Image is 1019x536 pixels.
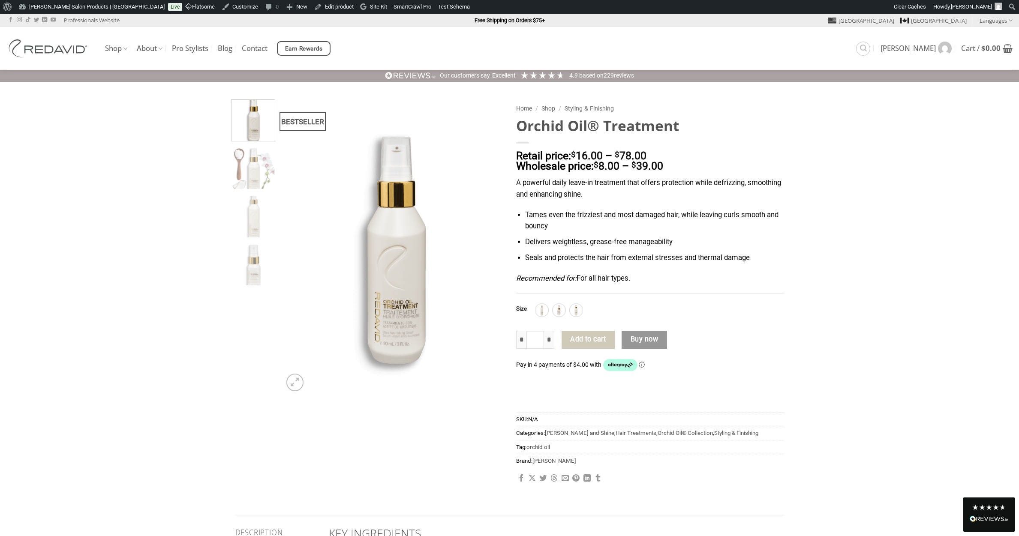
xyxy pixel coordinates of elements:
[616,430,656,436] a: Hair Treatments
[492,72,516,80] div: Excellent
[6,39,92,57] img: REDAVID Salon Products | United States
[516,412,784,426] span: SKU:
[172,41,208,56] a: Pro Stylists
[529,475,536,483] a: Share on X
[631,160,663,172] bdi: 39.00
[605,150,612,162] span: –
[516,331,526,349] input: Reduce quantity of Orchid Oil® Treatment
[572,475,580,483] a: Pin on Pinterest
[631,161,636,169] span: $
[881,37,952,60] a: [PERSON_NAME]
[541,105,555,112] a: Shop
[961,45,1001,52] span: Cart /
[525,210,784,232] li: Tames even the frizziest and most damaged hair, while leaving curls smooth and bouncy
[622,160,629,172] span: –
[559,105,561,112] span: /
[516,117,784,135] h1: Orchid Oil® Treatment
[42,17,47,23] a: Follow on LinkedIn
[516,104,784,114] nav: Breadcrumb
[526,444,550,450] a: orchid oil
[526,331,544,349] input: Product quantity
[545,430,614,436] a: [PERSON_NAME] and Shine
[540,475,547,483] a: Share on Twitter
[615,151,619,159] span: $
[980,14,1013,27] a: Languages
[286,374,304,391] a: Zoom
[242,41,268,56] a: Contact
[532,458,576,464] a: [PERSON_NAME]
[900,14,967,27] a: [GEOGRAPHIC_DATA]
[137,40,162,57] a: About
[525,252,784,264] li: Seals and protects the hair from external stresses and thermal damage
[970,514,1008,525] div: Read All Reviews
[856,42,870,56] a: Search
[370,3,387,10] span: Site Kit
[516,454,784,467] span: Brand:
[951,3,992,10] span: [PERSON_NAME]
[25,17,30,23] a: Follow on TikTok
[520,71,565,80] div: 4.91 Stars
[622,331,667,349] button: Buy now
[828,14,894,27] a: [GEOGRAPHIC_DATA]
[963,497,1015,532] div: Read All Reviews
[528,416,538,422] span: N/A
[516,160,594,172] span: Wholesale price:
[536,305,547,316] img: 250ml
[594,161,598,169] span: $
[516,273,784,284] p: For all hair types.
[516,440,784,454] span: Tag:
[604,72,614,79] span: 229
[218,41,232,56] a: Blog
[516,306,527,312] label: Size
[281,99,503,395] img: REDAVID Orchid Oil Treatment 90ml
[571,151,576,159] span: $
[562,475,569,483] a: Email to a Friend
[34,17,39,23] a: Follow on Twitter
[518,475,525,483] a: Share on Facebook
[516,361,603,368] span: Pay in 4 payments of $4.00 with
[475,17,545,24] strong: Free Shipping on Orders $75+
[168,3,182,11] a: Live
[583,475,591,483] a: Share on LinkedIn
[571,150,603,162] bdi: 16.00
[516,105,532,112] a: Home
[658,430,713,436] a: Orchid Oil® Collection
[231,196,275,240] img: REDAVID Orchid Oil Treatment 250ml
[8,17,13,23] a: Follow on Facebook
[714,430,758,436] a: Styling & Finishing
[579,72,604,79] span: Based on
[231,98,275,141] img: REDAVID Orchid Oil Treatment 90ml
[594,160,619,172] bdi: 8.00
[570,304,583,317] div: 90ml
[385,72,436,80] img: REVIEWS.io
[516,426,784,440] span: Categories: , , ,
[614,72,634,79] span: reviews
[285,44,323,54] span: Earn Rewards
[565,105,614,112] a: Styling & Finishing
[535,105,538,112] span: /
[981,43,986,53] span: $
[440,72,490,80] div: Our customers say
[639,361,645,368] a: Information - Opens a dialog
[594,475,601,483] a: Share on Tumblr
[881,45,936,52] span: [PERSON_NAME]
[277,41,331,56] a: Earn Rewards
[615,150,646,162] bdi: 78.00
[516,150,571,162] span: Retail price:
[550,475,558,483] a: Share on Threads
[961,39,1013,58] a: View cart
[553,304,565,317] div: 30ml
[51,17,56,23] a: Follow on YouTube
[17,17,22,23] a: Follow on Instagram
[231,148,275,192] img: REDAVID Orchid Oil Treatment 90ml
[569,72,579,79] span: 4.9
[571,305,582,316] img: 90ml
[562,331,615,349] button: Add to cart
[231,245,275,288] img: REDAVID Orchid Oil Treatment 30ml
[535,304,548,317] div: 250ml
[544,331,554,349] input: Increase quantity of Orchid Oil® Treatment
[970,516,1008,522] img: REVIEWS.io
[516,177,784,200] p: A powerful daily leave-in treatment that offers protection while defrizzing, smoothing and enhanc...
[525,237,784,248] li: Delivers weightless, grease-free manageability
